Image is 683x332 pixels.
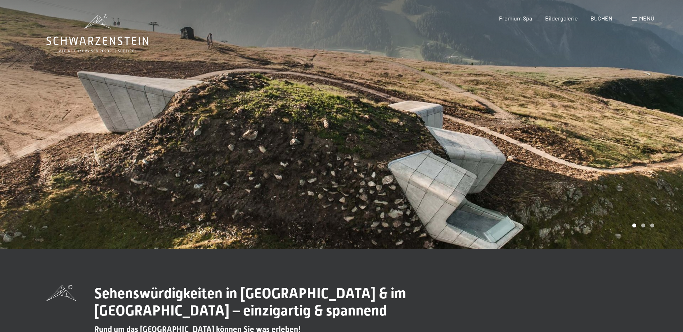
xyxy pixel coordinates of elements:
div: Carousel Page 1 (Current Slide) [632,223,636,227]
a: BUCHEN [590,15,612,22]
div: Carousel Page 2 [641,223,645,227]
a: Bildergalerie [545,15,578,22]
span: Menü [639,15,654,22]
span: Sehenswürdigkeiten in [GEOGRAPHIC_DATA] & im [GEOGRAPHIC_DATA] – einzigartig & spannend [94,285,406,319]
div: Carousel Page 3 [650,223,654,227]
a: Premium Spa [499,15,532,22]
div: Carousel Pagination [630,223,654,227]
